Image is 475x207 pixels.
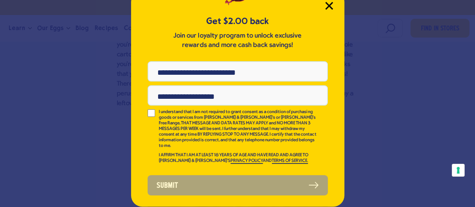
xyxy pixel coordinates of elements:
h5: Get $2.00 back [148,15,328,27]
a: TERMS OF SERVICE. [272,159,308,164]
p: I AFFIRM THAT I AM AT LEAST 18 YEARS OF AGE AND HAVE READ AND AGREE TO [PERSON_NAME] & [PERSON_NA... [159,153,317,164]
a: PRIVACY POLICY [231,159,263,164]
p: Join our loyalty program to unlock exclusive rewards and more cash back savings! [172,31,303,50]
input: I understand that I am not required to grant consent as a condition of purchasing goods or servic... [148,109,155,117]
p: I understand that I am not required to grant consent as a condition of purchasing goods or servic... [159,109,317,149]
button: Your consent preferences for tracking technologies [452,164,464,177]
button: Submit [148,175,328,195]
button: Close Modal [325,2,333,10]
